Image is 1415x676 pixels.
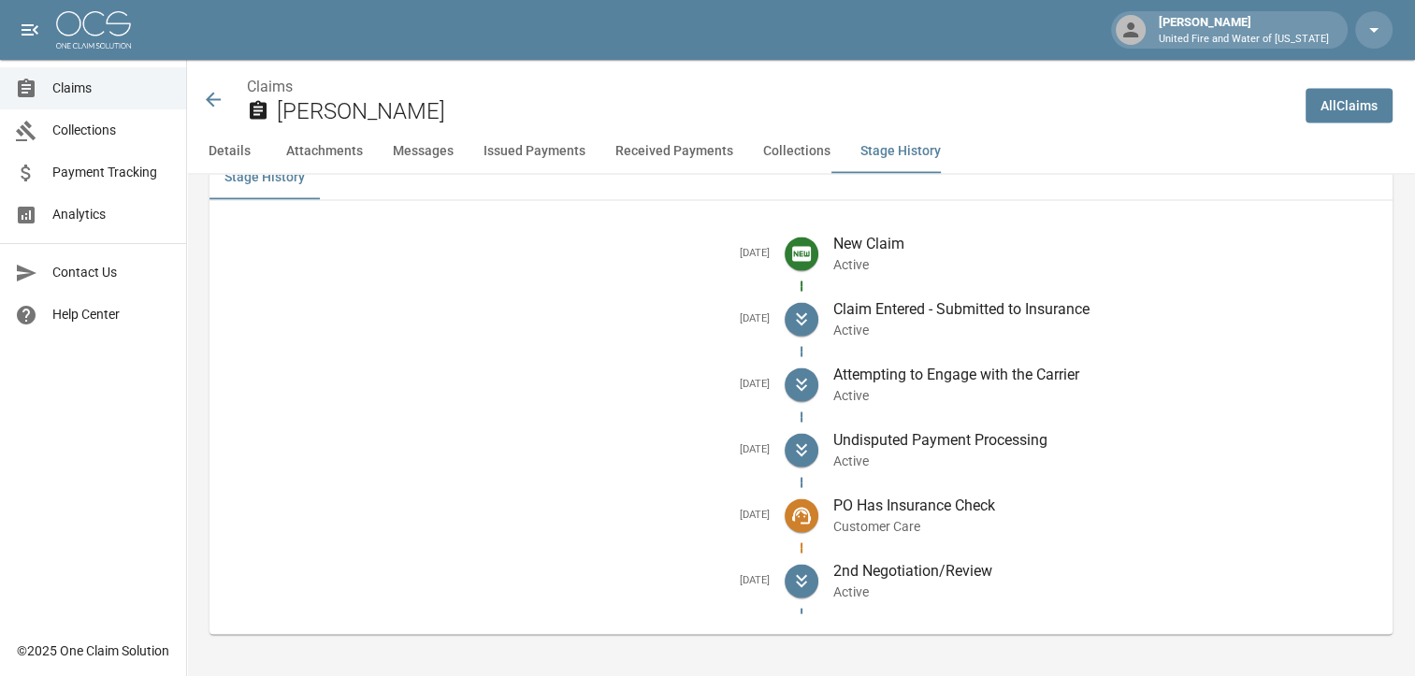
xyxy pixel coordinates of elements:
h5: [DATE] [224,246,770,260]
h5: [DATE] [224,377,770,391]
p: Customer Care [833,516,1379,535]
div: [PERSON_NAME] [1151,13,1336,47]
p: PO Has Insurance Check [833,494,1379,516]
button: open drawer [11,11,49,49]
h5: [DATE] [224,442,770,456]
button: Collections [748,128,845,173]
p: Active [833,320,1379,338]
nav: breadcrumb [247,75,1291,97]
h5: [DATE] [224,508,770,522]
div: anchor tabs [187,128,1415,173]
button: Messages [378,128,469,173]
a: Claims [247,77,293,94]
button: Stage History [209,154,320,199]
p: Attempting to Engage with the Carrier [833,363,1379,385]
p: New Claim [833,232,1379,254]
div: © 2025 One Claim Solution [17,641,169,660]
p: Active [833,254,1379,273]
button: Attachments [271,128,378,173]
button: Received Payments [600,128,748,173]
h5: [DATE] [224,573,770,587]
a: AllClaims [1306,88,1393,122]
button: Issued Payments [469,128,600,173]
div: related-list tabs [209,154,1393,199]
p: 2nd Negotiation/Review [833,559,1379,582]
p: Active [833,385,1379,404]
span: Help Center [52,305,171,324]
h2: [PERSON_NAME] [277,97,1291,124]
p: United Fire and Water of [US_STATE] [1159,32,1329,48]
p: Claim Entered - Submitted to Insurance [833,297,1379,320]
span: Claims [52,79,171,98]
button: Details [187,128,271,173]
p: Active [833,582,1379,600]
span: Contact Us [52,263,171,282]
span: Analytics [52,205,171,224]
span: Payment Tracking [52,163,171,182]
p: Undisputed Payment Processing [833,428,1379,451]
h5: [DATE] [224,311,770,325]
span: Collections [52,121,171,140]
button: Stage History [845,128,956,173]
img: ocs-logo-white-transparent.png [56,11,131,49]
p: Active [833,451,1379,469]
